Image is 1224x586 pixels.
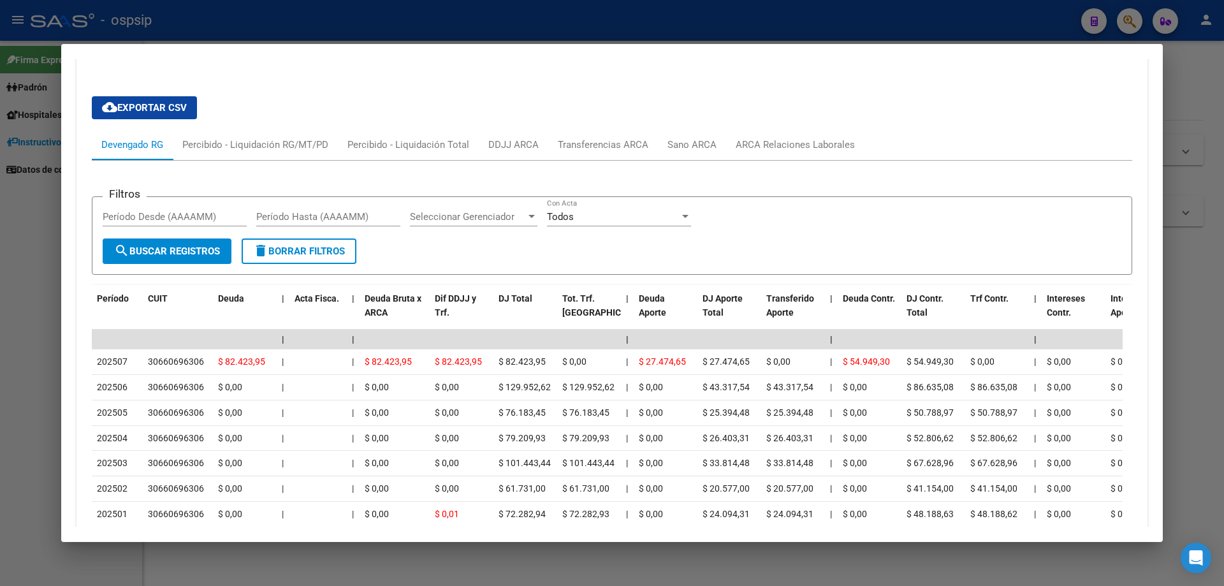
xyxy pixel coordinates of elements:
span: | [352,483,354,494]
span: $ 41.154,00 [907,483,954,494]
span: $ 0,01 [435,509,459,519]
span: | [282,458,284,468]
span: $ 0,00 [435,433,459,443]
span: Todos [547,211,574,223]
span: $ 0,00 [1047,382,1071,392]
span: $ 24.094,31 [766,509,813,519]
div: 30660696306 [148,406,204,420]
span: CUIT [148,293,168,304]
span: $ 0,00 [766,356,790,367]
span: $ 0,00 [365,433,389,443]
datatable-header-cell: Deuda Contr. [838,285,901,341]
span: $ 0,00 [365,382,389,392]
mat-icon: search [114,243,129,258]
span: | [352,382,354,392]
span: $ 0,00 [1111,509,1135,519]
span: $ 50.788,97 [907,407,954,418]
span: $ 86.635,08 [907,382,954,392]
div: DDJJ ARCA [488,138,539,152]
div: 30660696306 [148,456,204,471]
span: $ 0,00 [435,382,459,392]
span: Trf Contr. [970,293,1009,304]
datatable-header-cell: Intereses Aporte [1105,285,1169,341]
span: $ 0,00 [1111,433,1135,443]
div: Open Intercom Messenger [1181,543,1211,573]
span: $ 0,00 [365,483,389,494]
span: $ 52.806,62 [907,433,954,443]
span: $ 72.282,93 [562,509,609,519]
span: | [830,483,832,494]
datatable-header-cell: | [347,285,360,341]
span: Transferido Aporte [766,293,814,318]
span: 202506 [97,382,127,392]
span: | [352,356,354,367]
span: Dif DDJJ y Trf. [435,293,476,318]
span: | [282,483,284,494]
span: $ 82.423,95 [435,356,482,367]
span: $ 0,00 [218,509,242,519]
span: $ 27.474,65 [703,356,750,367]
span: DJ Total [499,293,532,304]
span: $ 0,00 [1111,356,1135,367]
span: | [626,334,629,344]
span: Deuda Contr. [843,293,895,304]
div: 30660696306 [148,380,204,395]
span: | [1034,509,1036,519]
span: 202505 [97,407,127,418]
span: | [282,293,284,304]
span: Intereses Contr. [1047,293,1085,318]
span: | [1034,433,1036,443]
span: $ 0,00 [843,382,867,392]
div: 30660696306 [148,431,204,446]
span: 202502 [97,483,127,494]
span: 202504 [97,433,127,443]
datatable-header-cell: Trf Contr. [965,285,1029,341]
span: $ 26.403,31 [703,433,750,443]
span: Acta Fisca. [295,293,339,304]
span: $ 79.209,93 [499,433,546,443]
span: $ 0,00 [843,458,867,468]
span: $ 0,00 [218,407,242,418]
span: | [830,334,833,344]
span: | [626,356,628,367]
h3: Filtros [103,187,147,201]
span: | [352,334,354,344]
span: | [1034,458,1036,468]
span: $ 101.443,44 [562,458,615,468]
datatable-header-cell: Deuda Bruta x ARCA [360,285,430,341]
span: $ 0,00 [1047,483,1071,494]
div: Transferencias ARCA [558,138,648,152]
span: | [352,407,354,418]
span: | [282,334,284,344]
span: DJ Contr. Total [907,293,943,318]
span: $ 0,00 [1111,483,1135,494]
span: $ 67.628,96 [907,458,954,468]
span: Deuda Bruta x ARCA [365,293,421,318]
span: | [352,293,354,304]
span: | [1034,483,1036,494]
div: ARCA Relaciones Laborales [736,138,855,152]
span: $ 20.577,00 [703,483,750,494]
span: $ 0,00 [218,382,242,392]
span: $ 50.788,97 [970,407,1017,418]
span: Borrar Filtros [253,245,345,257]
span: | [1034,407,1036,418]
span: $ 41.154,00 [970,483,1017,494]
span: $ 0,00 [1111,458,1135,468]
div: Devengado RG [101,138,163,152]
span: Buscar Registros [114,245,220,257]
span: $ 0,00 [843,407,867,418]
span: $ 0,00 [843,509,867,519]
span: $ 76.183,45 [562,407,609,418]
span: $ 0,00 [1047,356,1071,367]
datatable-header-cell: | [277,285,289,341]
span: | [626,293,629,304]
div: 30660696306 [148,507,204,522]
span: $ 54.949,30 [843,356,890,367]
span: DJ Aporte Total [703,293,743,318]
span: $ 0,00 [1047,433,1071,443]
span: $ 101.443,44 [499,458,551,468]
span: $ 0,00 [435,458,459,468]
span: $ 43.317,54 [703,382,750,392]
span: $ 33.814,48 [766,458,813,468]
